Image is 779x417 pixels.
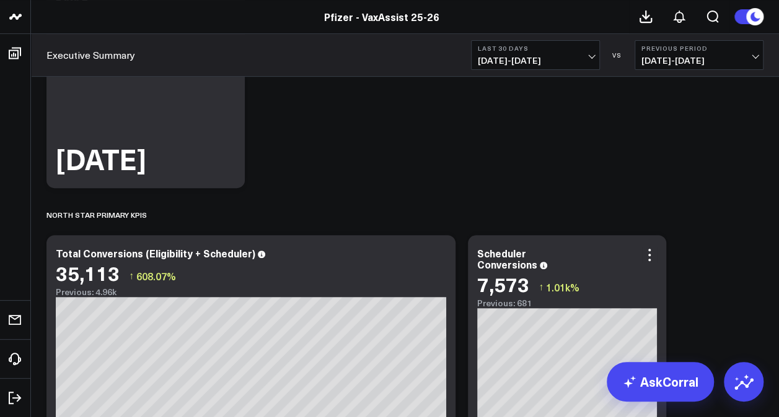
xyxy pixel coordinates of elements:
div: Scheduler Conversions [477,246,537,271]
button: Previous Period[DATE]-[DATE] [635,40,764,70]
div: VS [606,51,628,59]
div: 35,113 [56,262,120,284]
div: [DATE] [56,145,146,173]
a: Executive Summary [46,48,135,62]
span: ↑ [129,268,134,284]
span: [DATE] - [DATE] [478,56,593,66]
div: Previous: 4.96k [56,287,446,297]
div: North Star Primary KPIs [46,200,147,229]
a: AskCorral [607,362,714,402]
b: Previous Period [641,45,757,52]
div: Previous: 681 [477,298,657,308]
button: Last 30 Days[DATE]-[DATE] [471,40,600,70]
div: Total Conversions (Eligibility + Scheduler) [56,246,255,260]
b: Last 30 Days [478,45,593,52]
a: Pfizer - VaxAssist 25-26 [324,10,439,24]
span: 608.07% [136,269,176,283]
div: 7,573 [477,273,529,295]
span: 1.01k% [546,280,579,294]
span: ↑ [539,279,544,295]
span: [DATE] - [DATE] [641,56,757,66]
